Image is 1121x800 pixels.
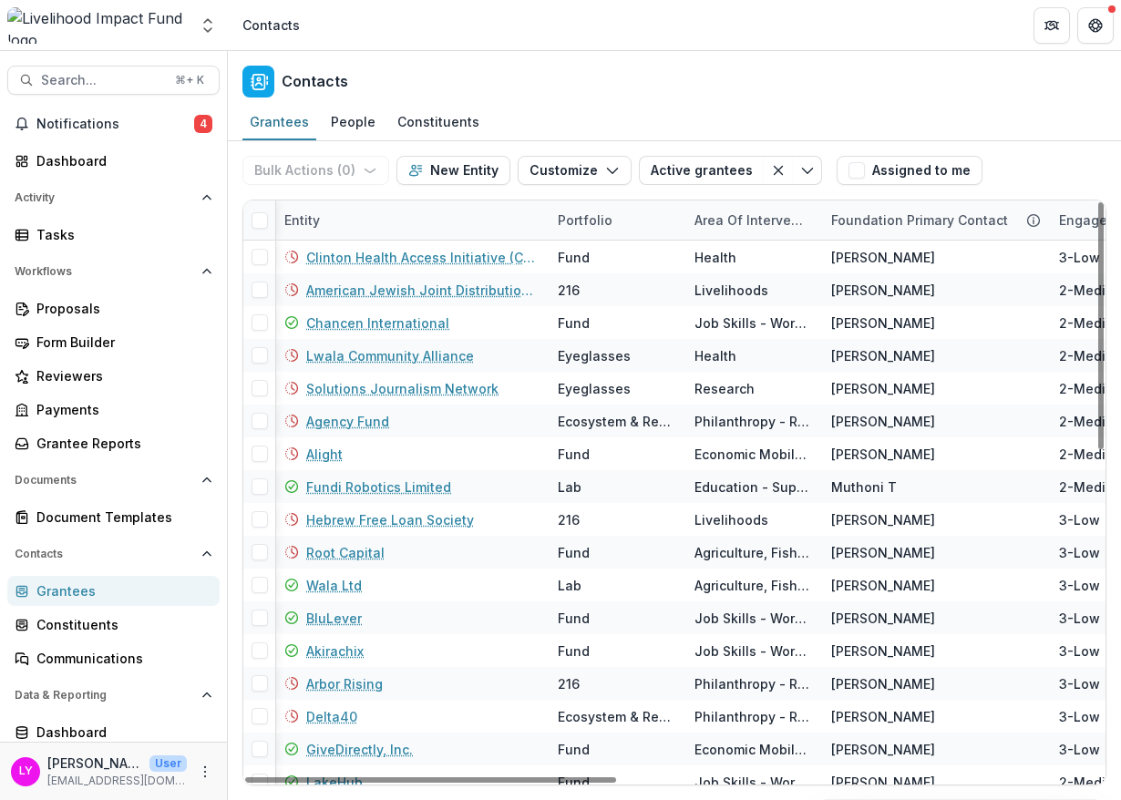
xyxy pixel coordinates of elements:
div: [PERSON_NAME] [831,445,935,464]
button: Open entity switcher [195,7,221,44]
a: Root Capital [306,543,385,562]
a: Tasks [7,220,220,250]
a: Communications [7,643,220,673]
div: 3-Low [1059,576,1100,595]
button: Assigned to me [837,156,982,185]
div: [PERSON_NAME] [831,609,935,628]
div: Livelihoods [694,510,768,529]
div: 3-Low [1059,609,1100,628]
div: Fund [558,641,590,661]
div: Dashboard [36,723,205,742]
div: 216 [558,281,580,300]
button: Toggle menu [793,156,822,185]
div: [PERSON_NAME] [831,674,935,693]
button: Open Contacts [7,539,220,569]
div: Fund [558,445,590,464]
div: Job Skills - Workforce [694,773,809,792]
div: Philanthropy - Regrantor [694,674,809,693]
a: Wala Ltd [306,576,362,595]
button: More [194,761,216,783]
div: 3-Low [1059,641,1100,661]
div: Health [694,248,736,267]
div: Fund [558,543,590,562]
div: Grantee Reports [36,434,205,453]
div: Job Skills - Workforce [694,313,809,333]
div: Eyeglasses [558,346,631,365]
div: Foundation Primary Contact [820,200,1048,240]
a: Payments [7,395,220,425]
div: [PERSON_NAME] [831,412,935,431]
button: Open Workflows [7,257,220,286]
div: Grantees [242,108,316,135]
p: [PERSON_NAME] [47,754,142,773]
a: Dashboard [7,717,220,747]
div: Lab [558,576,581,595]
div: Contacts [242,15,300,35]
a: Hebrew Free Loan Society [306,510,474,529]
img: Livelihood Impact Fund logo [7,7,188,44]
span: Documents [15,474,194,487]
span: Workflows [15,265,194,278]
div: Fund [558,313,590,333]
div: [PERSON_NAME] [831,773,935,792]
div: ⌘ + K [171,70,208,90]
div: [PERSON_NAME] [831,510,935,529]
a: BluLever [306,609,362,628]
div: People [324,108,383,135]
a: GiveDirectly, Inc. [306,740,413,759]
span: 4 [194,115,212,133]
div: Livelihoods [694,281,768,300]
button: Open Activity [7,183,220,212]
div: Health [694,346,736,365]
div: Proposals [36,299,205,318]
a: Lwala Community Alliance [306,346,474,365]
button: Open Data & Reporting [7,681,220,710]
div: Agriculture, Fishing & Conservation [694,576,809,595]
div: [PERSON_NAME] [831,543,935,562]
div: Area of intervention [684,200,820,240]
a: Chancen International [306,313,449,333]
div: 3-Low [1059,674,1100,693]
button: Notifications4 [7,109,220,138]
a: American Jewish Joint Distribution Committee [306,281,536,300]
span: Contacts [15,548,194,560]
p: [EMAIL_ADDRESS][DOMAIN_NAME] [47,773,187,789]
h2: Contacts [282,73,348,90]
button: New Entity [396,156,510,185]
div: [PERSON_NAME] [831,379,935,398]
a: Constituents [7,610,220,640]
div: Constituents [390,108,487,135]
a: Proposals [7,293,220,323]
a: People [324,105,383,140]
div: Foundation Primary Contact [820,210,1019,230]
button: Active grantees [639,156,764,185]
div: Economic Mobility [694,740,809,759]
div: Payments [36,400,205,419]
div: [PERSON_NAME] [831,313,935,333]
a: Grantees [242,105,316,140]
div: [PERSON_NAME] [831,641,935,661]
div: Portfolio [547,210,623,230]
div: Portfolio [547,200,684,240]
a: Reviewers [7,361,220,391]
div: Research [694,379,755,398]
div: Lab [558,477,581,497]
div: Ecosystem & Regrantors [558,412,673,431]
div: Entity [273,210,331,230]
button: Open Documents [7,466,220,495]
div: Fund [558,609,590,628]
div: 3-Low [1059,707,1100,726]
div: Lara Yellin [19,765,33,777]
button: Customize [518,156,632,185]
span: Activity [15,191,194,204]
a: Arbor Rising [306,674,383,693]
div: 3-Low [1059,510,1100,529]
p: User [149,755,187,772]
div: Reviewers [36,366,205,385]
a: Grantees [7,576,220,606]
div: 216 [558,510,580,529]
span: Search... [41,73,164,88]
div: [PERSON_NAME] [831,740,935,759]
div: Grantees [36,581,205,600]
